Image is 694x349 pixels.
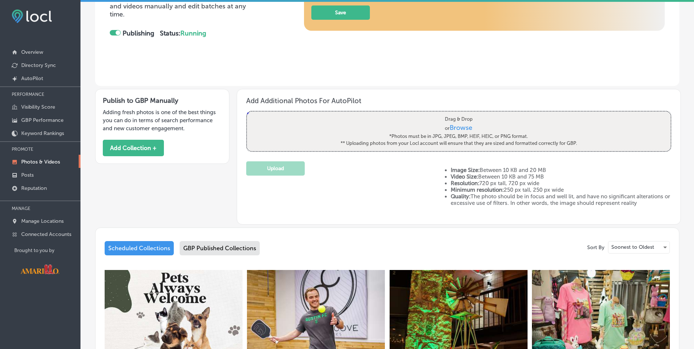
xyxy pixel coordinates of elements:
strong: Resolution: [451,180,479,187]
img: fda3e92497d09a02dc62c9cd864e3231.png [12,10,52,23]
span: Running [180,29,206,37]
button: Save [311,5,370,20]
p: Photos & Videos [21,159,60,165]
li: Between 10 KB and 75 MB [451,173,671,180]
h3: Publish to GBP Manually [103,97,222,105]
li: 720 px tall, 720 px wide [451,180,671,187]
strong: Quality: [451,193,470,200]
strong: Image Size: [451,167,480,173]
strong: Status: [160,29,206,37]
p: Overview [21,49,43,55]
p: Directory Sync [21,62,56,68]
p: Connected Accounts [21,231,71,237]
button: Add Collection + [103,140,164,156]
h3: Add Additional Photos For AutoPilot [246,97,671,105]
div: Scheduled Collections [105,241,174,255]
p: AutoPilot [21,75,43,82]
strong: Video Size: [451,173,478,180]
p: Visibility Score [21,104,55,110]
p: Adding fresh photos is one of the best things you can do in terms of search performance and new c... [103,108,222,132]
img: Visit Amarillo [14,259,65,279]
p: Brought to you by [14,248,80,253]
li: Between 10 KB and 20 MB [451,167,671,173]
p: Manage Locations [21,218,64,224]
p: Reputation [21,185,47,191]
li: 250 px tall, 250 px wide [451,187,671,193]
div: GBP Published Collections [180,241,260,255]
p: GBP Performance [21,117,64,123]
strong: Publishing [123,29,154,37]
label: Drag & Drop or *Photos must be in JPG, JPEG, BMP, HEIF, HEIC, or PNG format. ** Uploading photos ... [338,113,579,150]
p: Soonest to Oldest [611,244,654,251]
p: Posts [21,172,34,178]
p: Keyword Rankings [21,130,64,136]
div: Soonest to Oldest [608,241,669,253]
p: Sort By [587,244,604,251]
strong: Minimum resolution: [451,187,504,193]
li: The photo should be in focus and well lit, and have no significant alterations or excessive use o... [451,193,671,206]
span: Browse [450,124,473,132]
button: Upload [246,161,305,176]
